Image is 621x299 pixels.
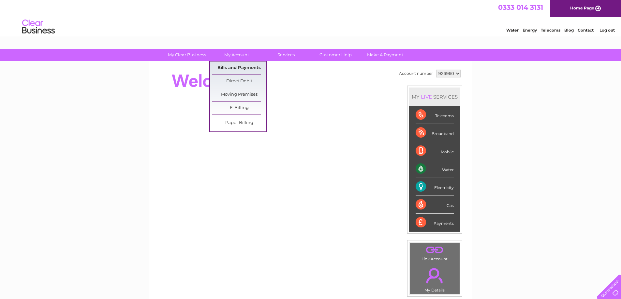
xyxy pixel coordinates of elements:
[358,49,412,61] a: Make A Payment
[160,49,214,61] a: My Clear Business
[210,49,263,61] a: My Account
[259,49,313,61] a: Services
[411,264,458,287] a: .
[416,214,454,231] div: Payments
[22,17,55,37] img: logo.png
[397,68,435,79] td: Account number
[409,263,460,294] td: My Details
[212,102,266,115] a: E-Billing
[599,28,615,33] a: Log out
[564,28,574,33] a: Blog
[498,3,543,11] a: 0333 014 3131
[409,88,460,106] div: MY SERVICES
[541,28,560,33] a: Telecoms
[157,4,465,32] div: Clear Business is a trading name of Verastar Limited (registered in [GEOGRAPHIC_DATA] No. 3667643...
[416,124,454,142] div: Broadband
[416,160,454,178] div: Water
[411,244,458,256] a: .
[416,196,454,214] div: Gas
[420,94,433,100] div: LIVE
[212,116,266,129] a: Paper Billing
[212,75,266,88] a: Direct Debit
[212,88,266,101] a: Moving Premises
[416,178,454,196] div: Electricity
[523,28,537,33] a: Energy
[416,106,454,124] div: Telecoms
[578,28,594,33] a: Contact
[416,142,454,160] div: Mobile
[212,61,266,75] a: Bills and Payments
[506,28,519,33] a: Water
[409,242,460,263] td: Link Account
[309,49,362,61] a: Customer Help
